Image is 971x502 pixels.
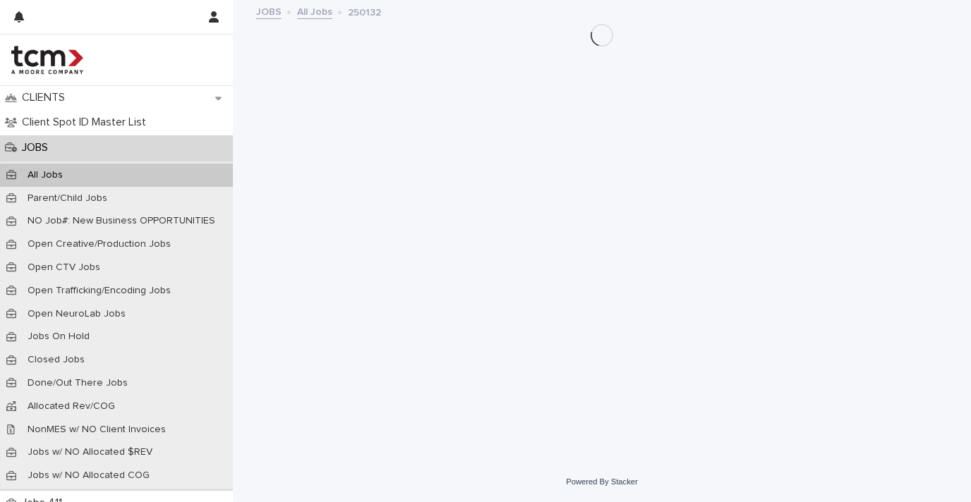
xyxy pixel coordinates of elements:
[16,192,119,204] p: Parent/Child Jobs
[16,169,74,181] p: All Jobs
[11,46,83,74] img: 4hMmSqQkux38exxPVZHQ
[16,331,101,343] p: Jobs On Hold
[16,446,164,458] p: Jobs w/ NO Allocated $REV
[16,116,157,129] p: Client Spot ID Master List
[16,377,139,389] p: Done/Out There Jobs
[16,215,227,227] p: NO Job#: New Business OPPORTUNITIES
[16,141,59,154] p: JOBS
[297,3,332,19] a: All Jobs
[16,238,182,250] p: Open Creative/Production Jobs
[16,285,182,297] p: Open Trafficking/Encoding Jobs
[16,400,126,412] p: Allocated Rev/COG
[256,3,282,19] a: JOBS
[16,308,137,320] p: Open NeuroLab Jobs
[16,91,76,104] p: CLIENTS
[348,4,381,19] p: 250132
[566,477,637,486] a: Powered By Stacker
[16,354,96,366] p: Closed Jobs
[16,262,111,274] p: Open CTV Jobs
[16,424,177,436] p: NonMES w/ NO Client Invoices
[16,470,161,482] p: Jobs w/ NO Allocated COG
